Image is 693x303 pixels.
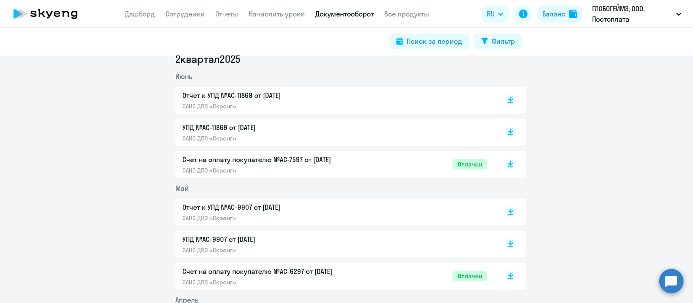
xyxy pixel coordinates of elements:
[474,34,522,49] button: Фильтр
[182,266,364,277] p: Счет на оплату покупателю №AC-6297 от [DATE]
[182,166,364,174] p: ОАНО ДПО «Скаенг»
[481,5,509,23] button: RU
[175,72,192,81] span: Июнь
[492,36,515,46] div: Фильтр
[453,159,487,169] span: Оплачен
[215,10,238,18] a: Отчеты
[592,3,673,24] p: ГЛОБОГЕЙМЗ, ООО, Постоплата
[165,10,205,18] a: Сотрудники
[182,154,487,174] a: Счет на оплату покупателю №AC-7597 от [DATE]ОАНО ДПО «Скаенг»Оплачен
[407,36,462,46] div: Поиск за период
[569,10,577,18] img: balance
[182,246,364,254] p: ОАНО ДПО «Скаенг»
[182,214,364,222] p: ОАНО ДПО «Скаенг»
[182,134,364,142] p: ОАНО ДПО «Скаенг»
[182,154,364,165] p: Счет на оплату покупателю №AC-7597 от [DATE]
[182,122,364,133] p: УПД №AC-11869 от [DATE]
[542,9,565,19] div: Баланс
[588,3,686,24] button: ГЛОБОГЕЙМЗ, ООО, Постоплата
[453,271,487,281] span: Оплачен
[249,10,305,18] a: Начислить уроки
[315,10,374,18] a: Документооборот
[175,52,526,66] li: 2 квартал 2025
[182,90,364,101] p: Отчет к УПД №AC-11869 от [DATE]
[384,10,429,18] a: Все продукты
[182,234,487,254] a: УПД №AC-9907 от [DATE]ОАНО ДПО «Скаенг»
[182,278,364,286] p: ОАНО ДПО «Скаенг»
[182,234,364,244] p: УПД №AC-9907 от [DATE]
[487,9,495,19] span: RU
[182,266,487,286] a: Счет на оплату покупателю №AC-6297 от [DATE]ОАНО ДПО «Скаенг»Оплачен
[182,102,364,110] p: ОАНО ДПО «Скаенг»
[537,5,583,23] button: Балансbalance
[182,90,487,110] a: Отчет к УПД №AC-11869 от [DATE]ОАНО ДПО «Скаенг»
[182,202,487,222] a: Отчет к УПД №AC-9907 от [DATE]ОАНО ДПО «Скаенг»
[182,122,487,142] a: УПД №AC-11869 от [DATE]ОАНО ДПО «Скаенг»
[175,184,189,192] span: Май
[389,34,469,49] button: Поиск за период
[125,10,155,18] a: Дашборд
[182,202,364,212] p: Отчет к УПД №AC-9907 от [DATE]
